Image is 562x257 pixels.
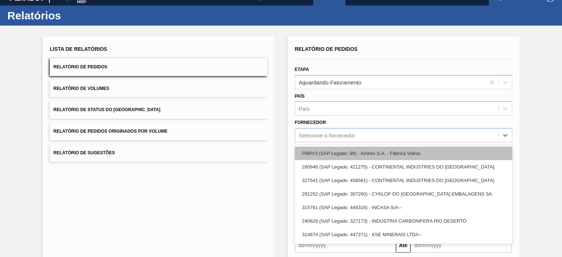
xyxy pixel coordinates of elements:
div: 260946 (SAP Legado: 421275) - CONTINENTAL INDUSTRIES DO [GEOGRAPHIC_DATA] [295,160,512,174]
button: Relatório de Status do [GEOGRAPHIC_DATA] [50,101,267,119]
h1: Relatórios [7,11,137,20]
div: PBRV3 (SAP Legado: 99) - Ambev S.A. - Fábrica Vidros [295,147,512,160]
button: Relatório de Sugestões [50,144,267,162]
span: Relatório de Sugestões [53,150,115,155]
span: Relatório de Pedidos [53,64,107,69]
button: Até [396,238,411,253]
label: Fornecedor [295,120,326,125]
div: 291252 (SAP Legado: 307260) - CYKLOP DO [GEOGRAPHIC_DATA] EMBALAGENS SA [295,187,512,201]
span: Relatório de Pedidos Originados por Volume [53,129,168,134]
div: 314874 (SAP Legado: 447271) - KSE MINERAIS LTDA-- [295,228,512,241]
label: Etapa [295,67,309,72]
span: Relatório de Status do [GEOGRAPHIC_DATA] [53,107,160,112]
div: Selecione o fornecedor [299,132,355,139]
div: 240628 (SAP Legado: 327173) - INDUSTRIA CARBONIFERA RIO DESERTO [295,214,512,228]
span: Lista de Relatórios [50,46,107,52]
span: Relatório de Volumes [53,86,109,91]
button: Relatório de Pedidos [50,58,267,76]
input: dd/mm/yyyy [411,238,512,253]
label: País [295,94,305,99]
div: Aguardando Faturamento [299,79,361,85]
div: 327541 (SAP Legado: 458581) - CONTINENTAL INDUSTRIES DO [GEOGRAPHIC_DATA] [295,174,512,187]
div: 315761 (SAP Legado: 448316) - INCASA S/A-- [295,201,512,214]
button: Relatório de Volumes [50,80,267,98]
span: Relatório de Pedidos [295,46,358,52]
div: País [299,106,310,112]
input: dd/mm/yyyy [295,238,396,253]
button: Relatório de Pedidos Originados por Volume [50,122,267,140]
div: 318976 (SAP Legado: 400671) - MANUCHAR COMERCIO EXTERIOR LTDA [295,241,512,255]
